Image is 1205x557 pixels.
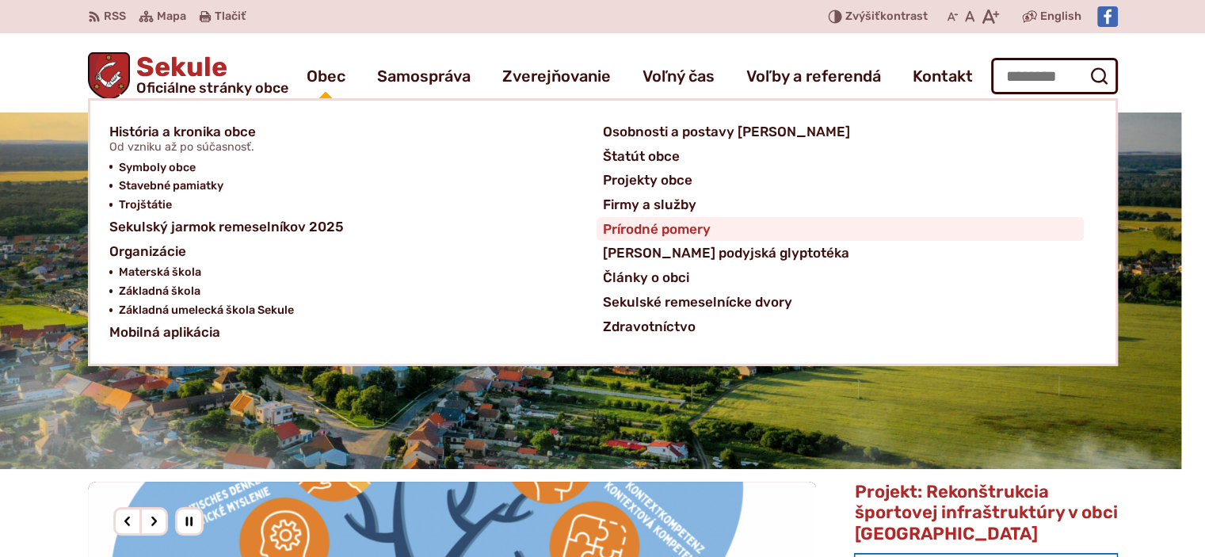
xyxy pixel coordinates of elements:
a: Firmy a služby [603,193,1077,217]
a: Samospráva [377,54,471,98]
a: Osobnosti a postavy [PERSON_NAME] [603,120,1077,144]
img: Prejsť na domovskú stránku [88,52,131,100]
span: RSS [104,7,126,26]
span: Sekulský jarmok remeselníkov 2025 [109,215,344,239]
span: English [1040,7,1081,26]
span: Osobnosti a postavy [PERSON_NAME] [603,120,850,144]
div: Predošlý slajd [113,507,142,536]
a: História a kronika obceOd vzniku až po súčasnosť. [109,120,584,158]
h1: Sekule [130,54,288,95]
a: Projekty obce [603,168,1077,193]
span: Prírodné pomery [603,217,711,242]
span: Zvýšiť [845,10,880,23]
a: Kontakt [913,54,973,98]
span: Projekty obce [603,168,692,193]
span: Materská škola [119,263,201,282]
a: Základná škola [119,282,584,301]
img: Prejsť na Facebook stránku [1097,6,1118,27]
a: Obec [307,54,345,98]
span: Symboly obce [119,158,196,177]
a: Zverejňovanie [502,54,611,98]
a: Základná umelecká škola Sekule [119,301,584,320]
span: [PERSON_NAME] podyjská glyptotéka [603,241,849,265]
span: Trojštátie [119,196,172,215]
a: Trojštátie [119,196,584,215]
span: Stavebné pamiatky [119,177,223,196]
a: Sekulský jarmok remeselníkov 2025 [109,215,584,239]
span: Projekt: Rekonštrukcia športovej infraštruktúry v obci [GEOGRAPHIC_DATA] [854,481,1117,544]
a: Sekulské remeselnícke dvory [603,290,1077,315]
a: Štatút obce [603,144,1077,169]
a: Mobilná aplikácia [109,320,584,345]
a: Organizácie [109,239,584,264]
span: Základná umelecká škola Sekule [119,301,294,320]
span: Firmy a služby [603,193,696,217]
a: Materská škola [119,263,584,282]
a: English [1037,7,1085,26]
span: Organizácie [109,239,186,264]
a: Stavebné pamiatky [119,177,584,196]
span: Oficiálne stránky obce [136,81,288,95]
span: Sekulské remeselnícke dvory [603,290,792,315]
a: Symboly obce [119,158,584,177]
span: História a kronika obce [109,120,256,158]
span: Tlačiť [215,10,246,24]
a: Zdravotníctvo [603,315,1077,339]
a: [PERSON_NAME] podyjská glyptotéka [603,241,1077,265]
span: Základná škola [119,282,200,301]
span: Mapa [157,7,186,26]
span: kontrast [845,10,928,24]
span: Mobilná aplikácia [109,320,220,345]
a: Články o obci [603,265,1077,290]
span: Štatút obce [603,144,680,169]
span: Od vzniku až po súčasnosť. [109,141,256,154]
a: Prírodné pomery [603,217,1077,242]
a: Voľby a referendá [746,54,881,98]
div: Nasledujúci slajd [139,507,168,536]
span: Články o obci [603,265,689,290]
span: Zdravotníctvo [603,315,696,339]
div: Pozastaviť pohyb slajdera [175,507,204,536]
a: Logo Sekule, prejsť na domovskú stránku. [88,52,289,100]
a: Voľný čas [643,54,715,98]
